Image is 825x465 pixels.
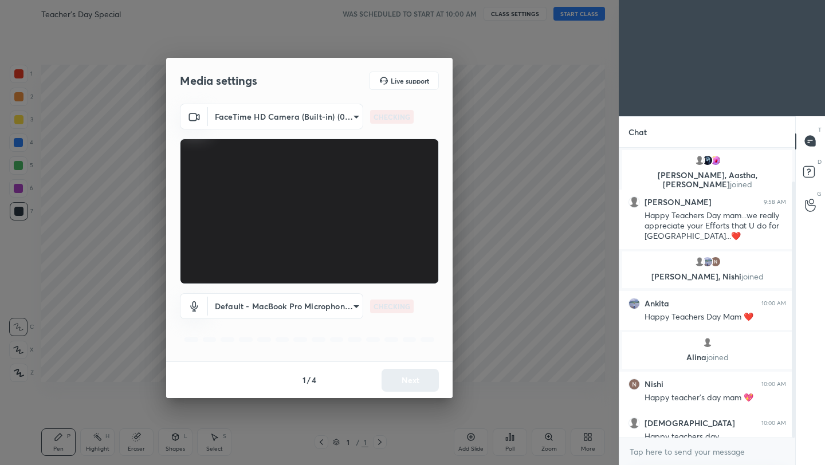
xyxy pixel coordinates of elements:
h4: / [307,374,311,386]
p: CHECKING [374,112,410,122]
p: G [817,190,822,198]
div: 10:00 AM [761,420,786,427]
div: grid [619,148,795,438]
p: Alina [629,353,785,362]
img: default.png [702,337,713,348]
h6: [DEMOGRAPHIC_DATA] [645,418,735,428]
div: FaceTime HD Camera (Built-in) (05ac:8514) [208,293,363,319]
h6: [PERSON_NAME] [645,197,712,207]
img: a932fab37e114e2f9fd3102a65a27afa.jpg [702,155,713,166]
span: joined [706,352,729,362]
h4: 1 [302,374,306,386]
p: [PERSON_NAME], Aastha, [PERSON_NAME] [629,171,785,189]
div: FaceTime HD Camera (Built-in) (05ac:8514) [208,104,363,129]
img: 3 [628,379,640,390]
img: 6fead33b52ad4693ad29a86183242d26.jpg [628,298,640,309]
div: Happy Teachers Day Mam ❤️ [645,312,786,323]
img: default.png [694,256,705,267]
p: [PERSON_NAME], Nishi [629,272,785,281]
img: f546ac4ffb93485bb7565a1c64828f3c.jpg [710,155,721,166]
span: joined [730,179,752,190]
p: Chat [619,117,656,147]
div: 10:00 AM [761,381,786,388]
span: joined [741,271,764,282]
img: default.png [694,155,705,166]
div: Happy teacher's day mam 💖 [645,392,786,404]
img: 3 [710,256,721,267]
img: default.png [628,196,640,208]
p: T [818,125,822,134]
h2: Media settings [180,73,257,88]
img: default.png [628,417,640,429]
div: 10:00 AM [761,300,786,307]
div: 9:58 AM [764,199,786,206]
h5: Live support [391,77,429,84]
div: Happy Teachers Day mam...we really appreciate your Efforts that U do for [GEOGRAPHIC_DATA]...❤️ [645,210,786,242]
p: CHECKING [374,301,410,312]
img: 6fead33b52ad4693ad29a86183242d26.jpg [702,256,713,267]
h4: 4 [312,374,316,386]
h6: Nishi [645,379,663,389]
div: Happy teachers day [645,431,786,443]
p: D [818,157,822,166]
h6: Ankita [645,298,669,309]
